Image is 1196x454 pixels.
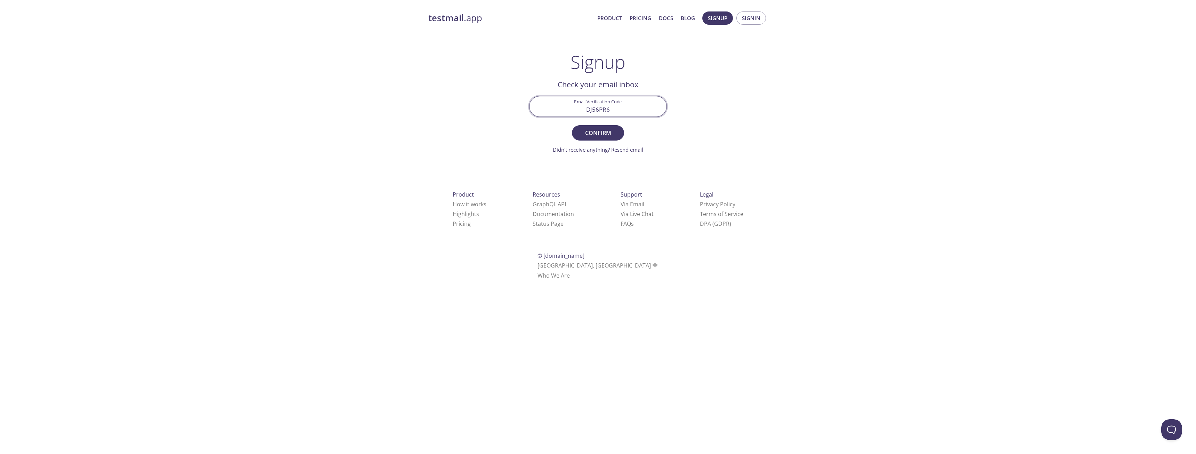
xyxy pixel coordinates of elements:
span: s [631,220,634,228]
strong: testmail [428,12,464,24]
a: GraphQL API [533,200,566,208]
a: Terms of Service [700,210,743,218]
span: Product [453,191,474,198]
a: FAQ [621,220,634,228]
a: Privacy Policy [700,200,735,208]
a: Documentation [533,210,574,218]
a: DPA (GDPR) [700,220,731,228]
a: Didn't receive anything? Resend email [553,146,643,153]
span: Confirm [580,128,616,138]
span: Signup [708,14,727,23]
span: Legal [700,191,713,198]
button: Confirm [572,125,624,141]
span: Resources [533,191,560,198]
span: Signin [742,14,760,23]
button: Signin [736,11,766,25]
a: Blog [681,14,695,23]
h1: Signup [571,51,625,72]
a: Pricing [453,220,471,228]
a: How it works [453,200,486,208]
span: [GEOGRAPHIC_DATA], [GEOGRAPHIC_DATA] [538,262,659,269]
a: Via Email [621,200,644,208]
iframe: Help Scout Beacon - Open [1161,419,1182,440]
a: testmail.app [428,12,592,24]
a: Pricing [630,14,651,23]
span: © [DOMAIN_NAME] [538,252,584,260]
button: Signup [702,11,733,25]
a: Product [597,14,622,23]
span: Support [621,191,642,198]
a: Via Live Chat [621,210,654,218]
a: Who We Are [538,272,570,279]
a: Status Page [533,220,564,228]
a: Highlights [453,210,479,218]
h2: Check your email inbox [529,79,667,90]
a: Docs [659,14,673,23]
